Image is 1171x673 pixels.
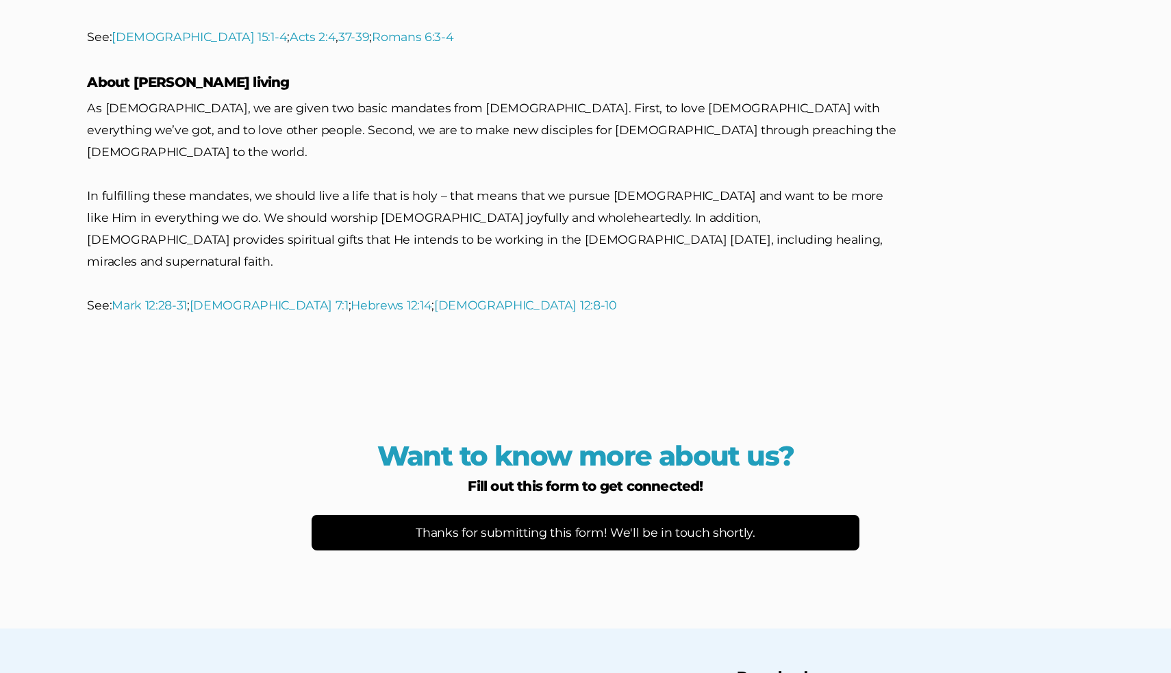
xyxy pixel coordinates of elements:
a: [DEMOGRAPHIC_DATA] 15:1-4 [112,29,287,44]
a: Mark 12:28-31 [112,298,187,312]
a: 37-39 [338,29,369,44]
h3: Fill out this form to get connected! [312,479,859,493]
h2: Want to know more about us? [312,442,859,470]
a: Romans 6:3-4 [372,29,453,44]
a: [DEMOGRAPHIC_DATA] 12:8-10 [434,298,617,312]
div: Thanks for submitting this form! We'll be in touch shortly. [312,515,859,550]
a: Acts 2:4 [290,29,336,44]
h3: About [PERSON_NAME] living [87,75,898,89]
div: As [DEMOGRAPHIC_DATA], we are given two basic mandates from [DEMOGRAPHIC_DATA]. First, to love [D... [87,97,898,316]
a: Hebrews 12:14 [351,298,431,312]
a: [DEMOGRAPHIC_DATA] 7:1 [190,298,349,312]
